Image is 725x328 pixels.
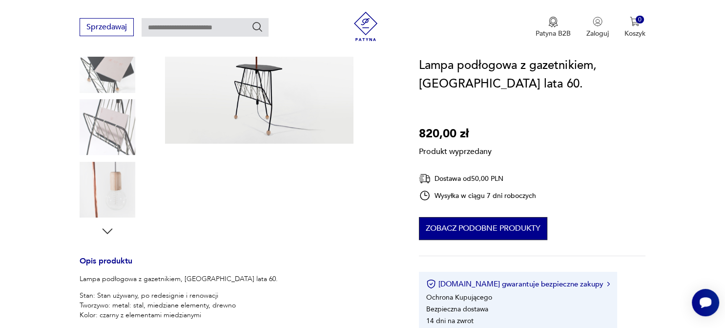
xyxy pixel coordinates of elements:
[586,17,609,38] button: Zaloguj
[419,56,645,93] h1: Lampa podłogowa z gazetnikiem, [GEOGRAPHIC_DATA] lata 60.
[80,291,395,320] p: Stan: Stan używany, po redesignie i renowacji Tworzywo: metal: stal, miedziane elementy, drewno K...
[419,217,547,240] button: Zobacz podobne produkty
[80,18,134,36] button: Sprzedawaj
[692,289,719,316] iframe: Smartsupp widget button
[426,305,488,314] li: Bezpieczna dostawa
[419,173,536,185] div: Dostawa od 50,00 PLN
[426,316,474,326] li: 14 dni na zwrot
[636,16,644,24] div: 0
[80,258,395,274] h3: Opis produktu
[548,17,558,27] img: Ikona medalu
[419,143,492,157] p: Produkt wyprzedany
[426,279,436,289] img: Ikona certyfikatu
[351,12,380,41] img: Patyna - sklep z meblami i dekoracjami vintage
[419,190,536,201] div: Wysyłka w ciągu 7 dni roboczych
[426,293,492,302] li: Ochrona Kupującego
[251,21,263,33] button: Szukaj
[536,17,571,38] button: Patyna B2B
[586,29,609,38] p: Zaloguj
[593,17,602,26] img: Ikonka użytkownika
[80,274,395,284] p: Lampa podłogowa z gazetnikiem, [GEOGRAPHIC_DATA] lata 60.
[80,24,134,31] a: Sprzedawaj
[426,279,609,289] button: [DOMAIN_NAME] gwarantuje bezpieczne zakupy
[624,17,645,38] button: 0Koszyk
[630,17,640,26] img: Ikona koszyka
[419,125,492,143] p: 820,00 zł
[536,29,571,38] p: Patyna B2B
[607,282,610,286] img: Ikona strzałki w prawo
[419,173,431,185] img: Ikona dostawy
[536,17,571,38] a: Ikona medaluPatyna B2B
[624,29,645,38] p: Koszyk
